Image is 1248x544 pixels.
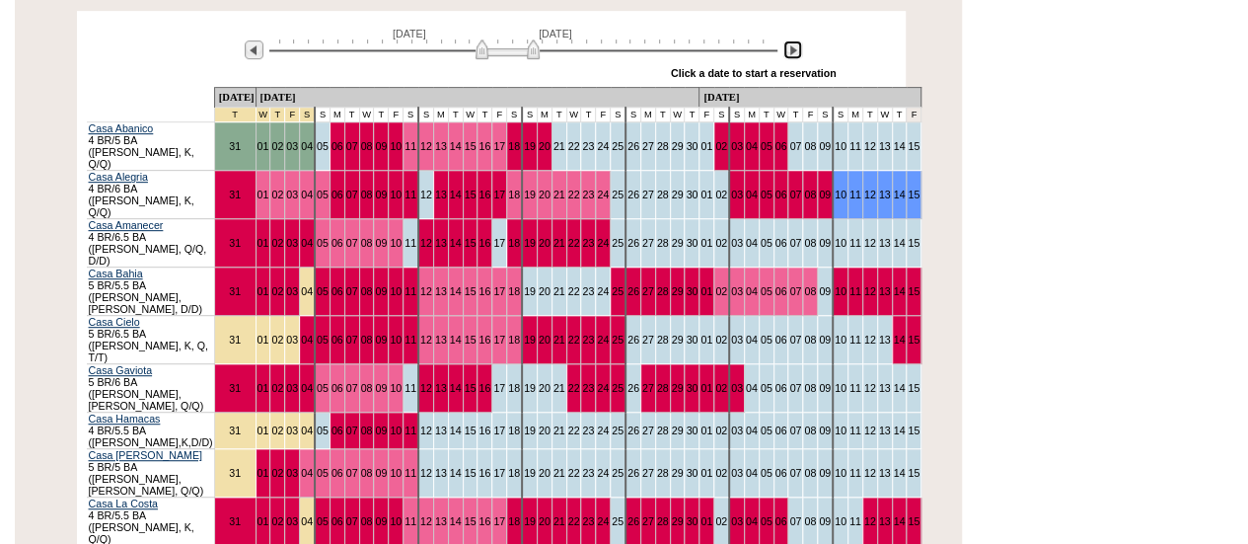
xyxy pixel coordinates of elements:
a: 18 [508,237,520,249]
a: 14 [894,382,906,394]
a: 02 [271,382,283,394]
a: 26 [627,334,639,346]
a: 31 [229,237,241,249]
a: 19 [524,189,536,200]
a: 09 [819,382,831,394]
a: 14 [894,140,906,152]
a: 14 [894,237,906,249]
a: 01 [257,285,269,297]
a: 02 [271,237,283,249]
a: 16 [478,189,490,200]
a: 06 [775,237,787,249]
a: 17 [493,285,505,297]
a: 07 [346,334,358,346]
a: 28 [657,334,669,346]
a: 01 [700,140,712,152]
a: 10 [390,285,402,297]
a: 04 [301,140,313,152]
a: 10 [835,382,846,394]
a: 02 [715,334,727,346]
a: 14 [450,334,462,346]
a: 03 [731,382,743,394]
a: 16 [478,285,490,297]
a: 15 [465,382,477,394]
a: 04 [746,382,758,394]
a: 21 [553,334,565,346]
a: 19 [524,334,536,346]
a: 06 [331,237,343,249]
a: 12 [864,334,876,346]
a: 06 [331,334,343,346]
a: 17 [493,382,505,394]
a: 02 [715,189,727,200]
a: 07 [789,189,801,200]
a: 16 [478,237,490,249]
a: 11 [404,334,416,346]
a: 27 [642,285,654,297]
a: 13 [435,237,447,249]
a: 08 [361,285,373,297]
a: Casa Amanecer [89,219,164,231]
a: 25 [612,382,624,394]
a: 23 [582,334,594,346]
a: 11 [849,382,861,394]
a: 05 [761,140,772,152]
a: 12 [420,425,432,436]
a: 26 [627,140,639,152]
a: 14 [894,189,906,200]
a: 07 [346,237,358,249]
a: 03 [731,334,743,346]
a: 10 [390,425,402,436]
a: 30 [686,334,697,346]
img: Previous [245,40,263,59]
a: 13 [435,334,447,346]
a: 11 [849,189,861,200]
a: 23 [582,237,594,249]
a: 21 [553,382,565,394]
a: 09 [375,425,387,436]
a: 10 [835,334,846,346]
a: 11 [404,237,416,249]
a: 04 [301,334,313,346]
a: 08 [361,140,373,152]
a: 26 [627,237,639,249]
a: 01 [257,189,269,200]
a: 24 [597,237,609,249]
a: 02 [715,285,727,297]
a: 13 [879,382,891,394]
a: 15 [908,382,919,394]
a: 04 [746,140,758,152]
a: 25 [612,140,624,152]
a: 12 [420,140,432,152]
a: 07 [789,140,801,152]
a: 08 [361,189,373,200]
a: 06 [331,425,343,436]
a: 08 [361,237,373,249]
a: 26 [627,189,639,200]
a: 07 [789,285,801,297]
a: 14 [450,285,462,297]
a: 10 [835,285,846,297]
a: 21 [553,285,565,297]
a: 06 [331,382,343,394]
a: 30 [686,140,697,152]
a: 28 [657,237,669,249]
a: 04 [301,382,313,394]
a: 10 [390,334,402,346]
a: 18 [508,189,520,200]
a: 25 [612,285,624,297]
a: 12 [420,237,432,249]
a: 20 [539,189,551,200]
a: 21 [553,140,565,152]
a: 01 [700,285,712,297]
a: 04 [301,285,313,297]
a: 20 [539,382,551,394]
a: 05 [761,237,772,249]
a: 12 [420,189,432,200]
a: 02 [715,140,727,152]
a: Casa Abanico [89,122,154,134]
a: 09 [375,237,387,249]
a: 01 [257,334,269,346]
a: 05 [761,285,772,297]
a: 09 [819,140,831,152]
